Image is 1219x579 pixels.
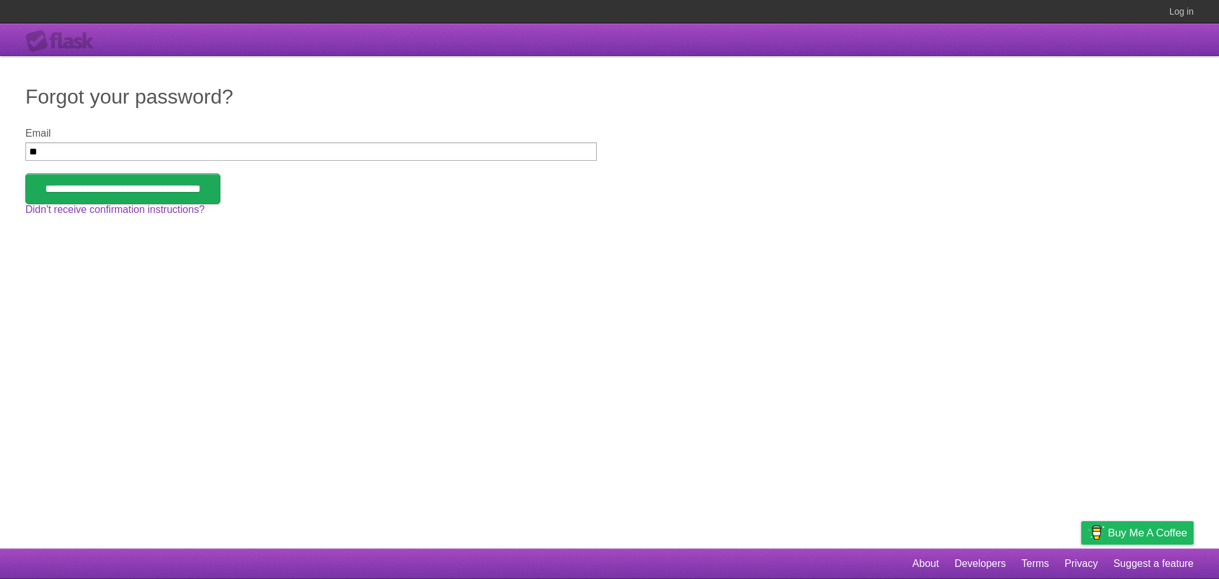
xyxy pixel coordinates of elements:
[1108,522,1187,544] span: Buy me a coffee
[1088,522,1105,543] img: Buy me a coffee
[25,128,597,139] label: Email
[25,30,102,53] div: Flask
[1114,552,1194,576] a: Suggest a feature
[912,552,939,576] a: About
[25,204,204,215] a: Didn't receive confirmation instructions?
[954,552,1006,576] a: Developers
[25,81,1194,112] h1: Forgot your password?
[1022,552,1049,576] a: Terms
[1065,552,1098,576] a: Privacy
[1081,521,1194,545] a: Buy me a coffee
